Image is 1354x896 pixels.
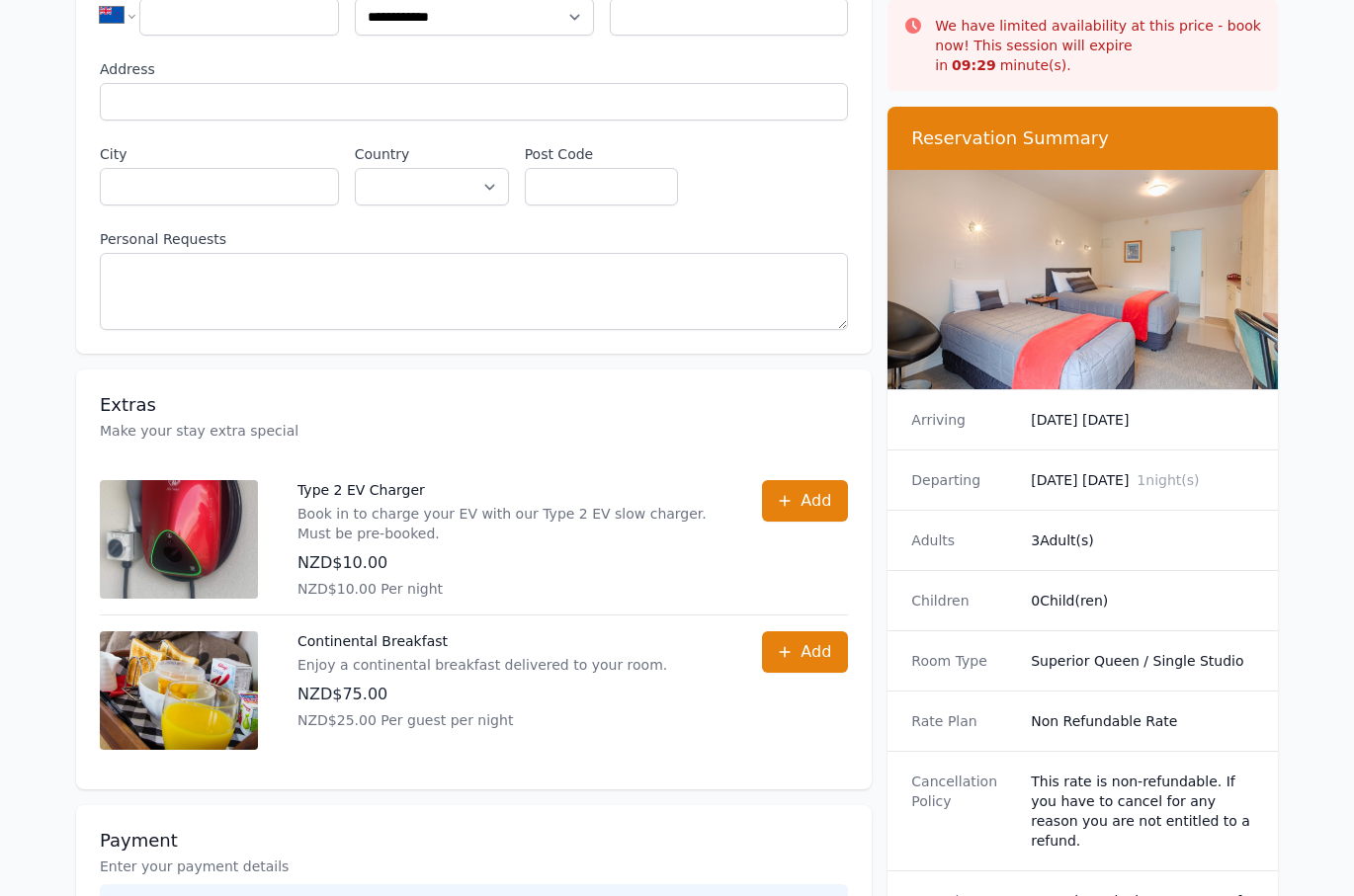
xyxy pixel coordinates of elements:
[100,144,339,164] label: City
[100,856,848,876] p: Enter your payment details
[100,393,848,417] h3: Extras
[911,410,1015,430] dt: Arriving
[525,144,679,164] label: Post Code
[801,640,831,664] span: Add
[952,57,996,73] strong: 09 : 29
[911,772,1015,851] dt: Cancellation Policy
[100,59,848,79] label: Address
[911,126,1254,150] h3: Reservation Summary
[911,651,1015,671] dt: Room Type
[100,631,258,750] img: Continental Breakfast
[1031,772,1254,851] div: This rate is non-refundable. If you have to cancel for any reason you are not entitled to a refund.
[762,631,848,673] button: Add
[297,551,722,575] p: NZD$10.00
[935,16,1262,75] p: We have limited availability at this price - book now! This session will expire in minute(s).
[297,710,667,730] p: NZD$25.00 Per guest per night
[762,480,848,522] button: Add
[297,631,667,651] p: Continental Breakfast
[1031,651,1254,671] dd: Superior Queen / Single Studio
[1031,470,1254,490] dd: [DATE] [DATE]
[297,480,722,500] p: Type 2 EV Charger
[100,480,258,599] img: Type 2 EV Charger
[100,829,848,853] h3: Payment
[911,470,1015,490] dt: Departing
[1031,530,1254,550] dd: 3 Adult(s)
[1031,711,1254,731] dd: Non Refundable Rate
[911,591,1015,611] dt: Children
[911,711,1015,731] dt: Rate Plan
[355,144,509,164] label: Country
[801,489,831,513] span: Add
[911,530,1015,550] dt: Adults
[297,504,722,543] p: Book in to charge your EV with our Type 2 EV slow charger. Must be pre-booked.
[100,421,848,441] p: Make your stay extra special
[100,229,848,249] label: Personal Requests
[297,655,667,675] p: Enjoy a continental breakfast delivered to your room.
[1031,591,1254,611] dd: 0 Child(ren)
[1137,472,1199,488] span: 1 night(s)
[297,683,667,706] p: NZD$75.00
[297,579,722,599] p: NZD$10.00 Per night
[1031,410,1254,430] dd: [DATE] [DATE]
[888,170,1278,389] img: Superior Queen / Single Studio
